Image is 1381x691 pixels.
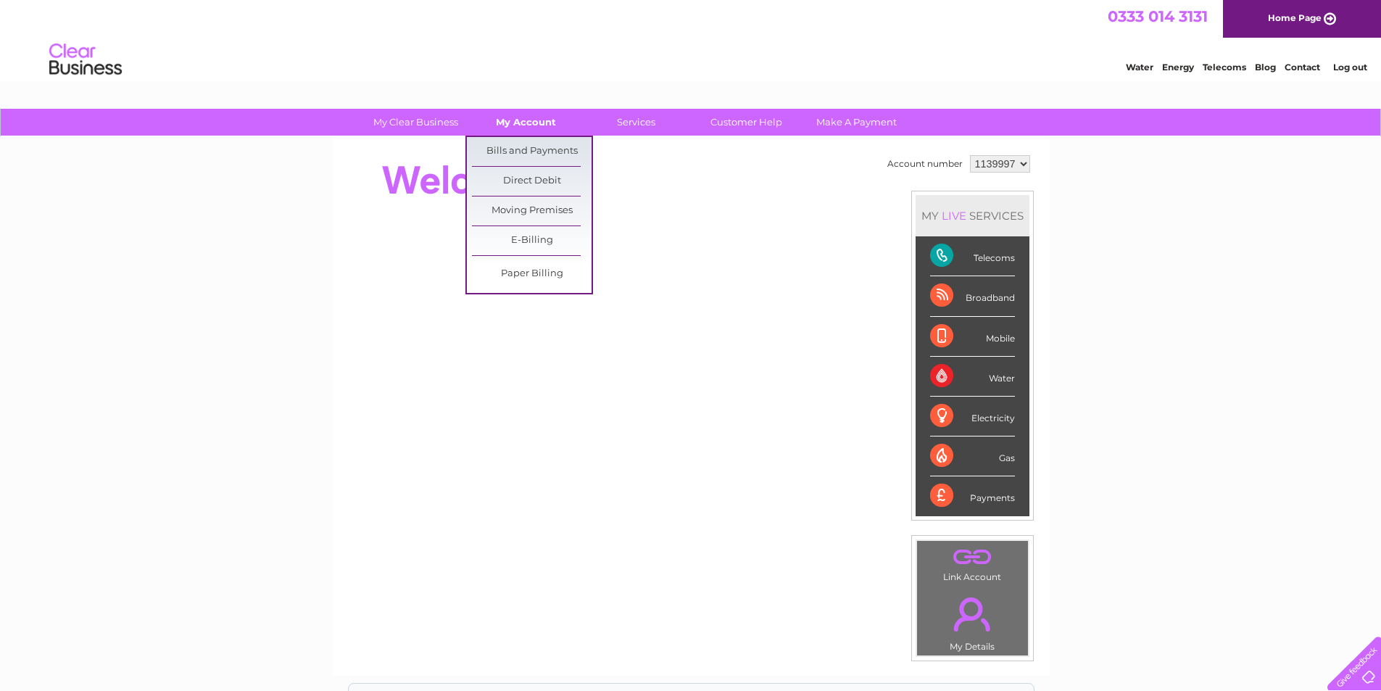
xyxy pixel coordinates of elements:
[930,236,1015,276] div: Telecoms
[921,545,1024,570] a: .
[921,589,1024,640] a: .
[472,260,592,289] a: Paper Billing
[930,276,1015,316] div: Broadband
[1203,62,1246,73] a: Telecoms
[472,226,592,255] a: E-Billing
[1126,62,1153,73] a: Water
[916,195,1029,236] div: MY SERVICES
[1162,62,1194,73] a: Energy
[356,109,476,136] a: My Clear Business
[1255,62,1276,73] a: Blog
[466,109,586,136] a: My Account
[797,109,916,136] a: Make A Payment
[916,585,1029,656] td: My Details
[930,357,1015,397] div: Water
[1108,7,1208,25] a: 0333 014 3131
[349,8,1034,70] div: Clear Business is a trading name of Verastar Limited (registered in [GEOGRAPHIC_DATA] No. 3667643...
[472,196,592,225] a: Moving Premises
[930,317,1015,357] div: Mobile
[884,152,966,176] td: Account number
[916,540,1029,586] td: Link Account
[939,209,969,223] div: LIVE
[576,109,696,136] a: Services
[472,137,592,166] a: Bills and Payments
[472,167,592,196] a: Direct Debit
[1333,62,1367,73] a: Log out
[930,476,1015,516] div: Payments
[930,397,1015,436] div: Electricity
[930,436,1015,476] div: Gas
[1285,62,1320,73] a: Contact
[687,109,806,136] a: Customer Help
[49,38,123,82] img: logo.png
